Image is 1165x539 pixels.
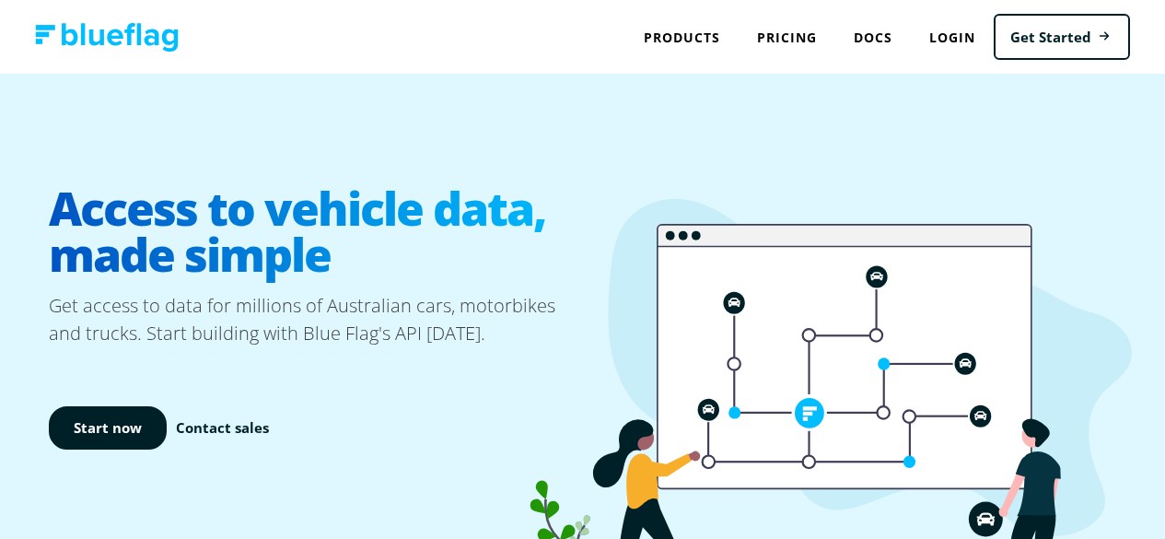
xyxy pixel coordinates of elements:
[739,18,835,56] a: Pricing
[49,406,167,450] a: Start now
[911,18,994,56] a: Login to Blue Flag application
[49,292,583,347] p: Get access to data for millions of Australian cars, motorbikes and trucks. Start building with Bl...
[994,14,1130,61] a: Get Started
[625,18,739,56] div: Products
[176,417,269,439] a: Contact sales
[49,170,583,292] h1: Access to vehicle data, made simple
[35,23,179,52] img: Blue Flag logo
[835,18,911,56] a: Docs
